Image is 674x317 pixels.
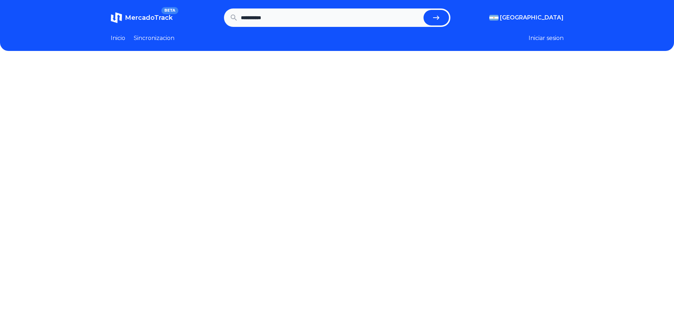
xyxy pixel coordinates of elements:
a: Sincronizacion [134,34,174,42]
img: MercadoTrack [111,12,122,23]
img: Argentina [489,15,499,21]
a: Inicio [111,34,125,42]
span: [GEOGRAPHIC_DATA] [500,13,564,22]
span: BETA [161,7,178,14]
button: [GEOGRAPHIC_DATA] [489,13,564,22]
a: MercadoTrackBETA [111,12,173,23]
span: MercadoTrack [125,14,173,22]
button: Iniciar sesion [529,34,564,42]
